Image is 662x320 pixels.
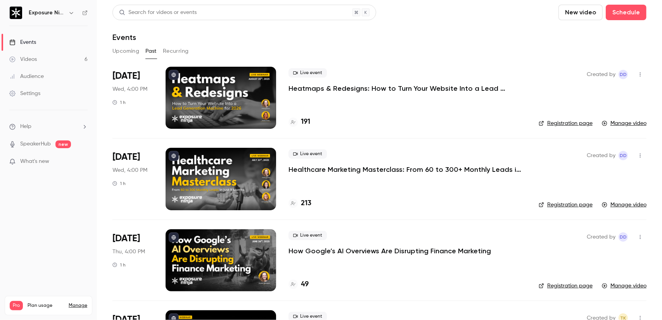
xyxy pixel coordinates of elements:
[539,282,593,290] a: Registration page
[289,117,310,127] a: 191
[620,151,627,160] span: DD
[112,148,153,210] div: Jul 23 Wed, 4:00 PM (Europe/London)
[619,151,628,160] span: Dale Davies
[20,140,51,148] a: SpeakerHub
[539,201,593,209] a: Registration page
[29,9,65,17] h6: Exposure Ninja
[11,206,144,220] div: Step 3 - Contrast Custom Fields Overview
[112,166,147,174] span: Wed, 4:00 PM
[9,90,40,97] div: Settings
[289,279,309,290] a: 49
[16,55,140,68] p: Hey 👋
[112,33,136,42] h1: Events
[301,117,310,127] h4: 191
[16,68,140,81] p: How can we help?
[289,231,327,240] span: Live event
[112,262,126,268] div: 1 h
[64,261,91,267] span: Messages
[9,55,37,63] div: Videos
[289,68,327,78] span: Live event
[587,151,615,160] span: Created by
[602,119,646,127] a: Manage video
[602,201,646,209] a: Manage video
[112,248,145,256] span: Thu, 4:00 PM
[587,232,615,242] span: Created by
[112,67,153,129] div: Aug 20 Wed, 4:00 PM (Europe/London)
[35,110,346,116] span: [PERSON_NAME], which is the best review platform for us to leave feedback on for Contrast? G2? So...
[9,73,44,80] div: Audience
[558,5,603,20] button: New video
[98,12,113,28] img: Profile image for Luuk
[16,209,130,217] div: Step 3 - Contrast Custom Fields Overview
[133,12,147,26] div: Close
[112,229,153,291] div: Jun 26 Thu, 4:00 PM (Europe/London)
[20,157,49,166] span: What's new
[16,237,130,246] div: Local recording
[10,7,22,19] img: Exposure Ninja
[11,173,144,188] button: Search for help
[69,303,87,309] a: Manage
[16,109,31,125] img: Profile image for Tim
[289,246,491,256] a: How Google’s AI Overviews Are Disrupting Finance Marketing
[112,85,147,93] span: Wed, 4:00 PM
[10,301,23,310] span: Pro
[619,70,628,79] span: Dale Davies
[8,91,147,132] div: Recent messageProfile image for Tim[PERSON_NAME], which is the best review platform for us to lea...
[52,242,103,273] button: Messages
[16,15,28,27] img: logo
[620,70,627,79] span: DD
[619,232,628,242] span: Dale Davies
[28,303,64,309] span: Plan usage
[587,70,615,79] span: Created by
[606,5,646,20] button: Schedule
[289,84,521,93] a: Heatmaps & Redesigns: How to Turn Your Website Into a Lead Generation Machine for 2026
[145,45,157,57] button: Past
[289,149,327,159] span: Live event
[123,261,135,267] span: Help
[16,150,130,159] div: We typically reply in a few minutes
[112,70,140,82] span: [DATE]
[81,117,103,125] div: • 4h ago
[11,234,144,249] div: Local recording
[112,232,140,245] span: [DATE]
[17,261,35,267] span: Home
[8,103,147,131] div: Profile image for Tim[PERSON_NAME], which is the best review platform for us to leave feedback on...
[16,98,139,106] div: Recent message
[289,198,311,209] a: 213
[9,123,88,131] li: help-dropdown-opener
[83,12,99,28] img: Profile image for Tim
[112,99,126,106] div: 1 h
[602,282,646,290] a: Manage video
[11,191,144,206] div: Manage the live webinar
[11,220,144,234] div: Step 4 - Contact Management Overview
[620,232,627,242] span: DD
[301,279,309,290] h4: 49
[16,176,63,185] span: Search for help
[289,165,521,174] a: Healthcare Marketing Masterclass: From 60 to 300+ Monthly Leads in Only 9 Months
[9,38,36,46] div: Events
[16,223,130,231] div: Step 4 - Contact Management Overview
[112,12,128,28] img: Profile image for Maxim
[163,45,189,57] button: Recurring
[301,198,311,209] h4: 213
[55,140,71,148] span: new
[104,242,155,273] button: Help
[112,180,126,187] div: 1 h
[539,119,593,127] a: Registration page
[20,123,31,131] span: Help
[119,9,197,17] div: Search for videos or events
[16,194,130,202] div: Manage the live webinar
[16,142,130,150] div: Send us a message
[112,151,140,163] span: [DATE]
[8,136,147,165] div: Send us a messageWe typically reply in a few minutes
[35,117,80,125] div: [PERSON_NAME]
[112,45,139,57] button: Upcoming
